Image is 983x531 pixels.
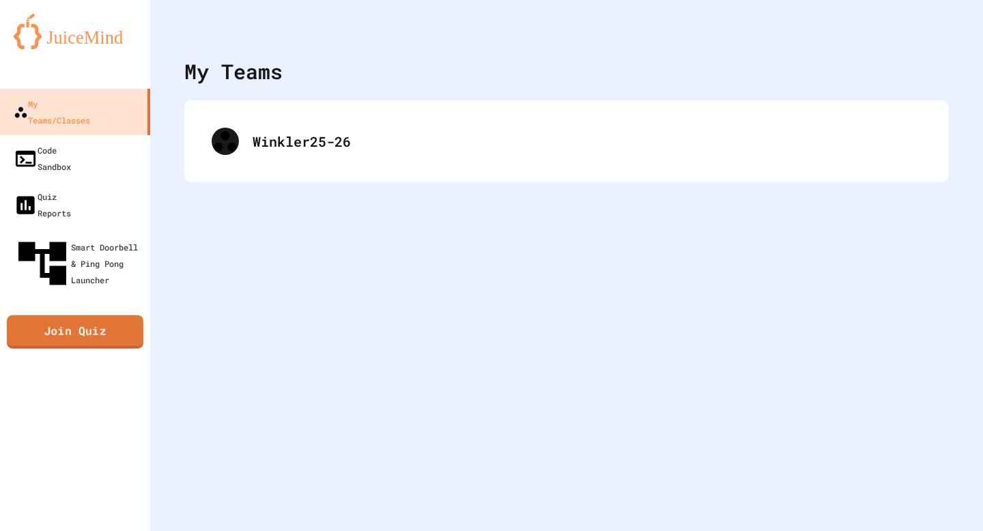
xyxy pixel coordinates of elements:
[198,114,935,169] div: Winkler25-26
[14,96,90,128] div: My Teams/Classes
[14,14,137,49] img: logo-orange.svg
[14,188,71,221] div: Quiz Reports
[253,131,922,152] div: Winkler25-26
[7,315,143,349] a: Join Quiz
[14,142,71,175] div: Code Sandbox
[184,56,283,87] div: My Teams
[14,235,145,292] div: Smart Doorbell & Ping Pong Launcher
